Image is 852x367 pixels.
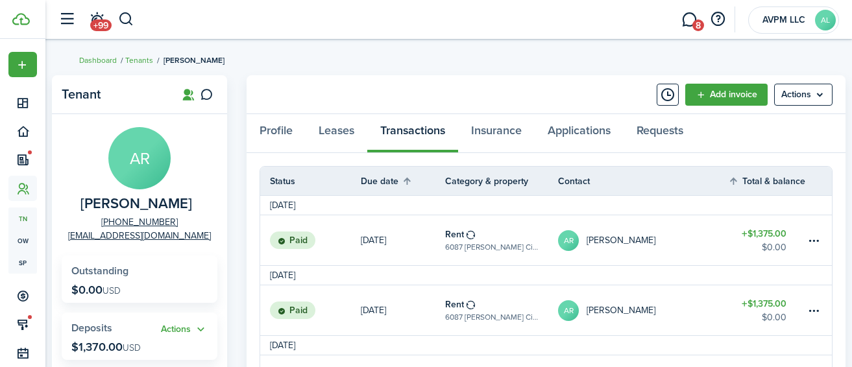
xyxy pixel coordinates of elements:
[55,7,79,32] button: Open sidebar
[742,297,786,311] table-amount-title: $1,375.00
[8,52,37,77] button: Open menu
[445,241,539,253] table-subtitle: 6087 [PERSON_NAME] Cir #108 - (TJ)
[758,16,810,25] span: AVPM LLC
[445,285,558,335] a: Rent6087 [PERSON_NAME] Cir #108 - (TJ)
[260,215,361,265] a: Paid
[445,298,464,311] table-info-title: Rent
[164,54,225,66] span: [PERSON_NAME]
[361,285,445,335] a: [DATE]
[692,19,704,31] span: 8
[728,173,806,189] th: Sort
[558,174,728,188] th: Contact
[558,230,579,251] avatar-text: AR
[260,198,305,212] td: [DATE]
[558,215,728,265] a: AR[PERSON_NAME]
[707,8,729,30] button: Open resource center
[123,341,141,355] span: USD
[260,338,305,352] td: [DATE]
[118,8,134,30] button: Search
[8,207,37,230] a: tn
[84,3,109,36] a: Notifications
[445,215,558,265] a: Rent6087 [PERSON_NAME] Cir #108 - (TJ)
[90,19,112,31] span: +99
[587,305,655,316] table-profile-info-text: [PERSON_NAME]
[125,54,153,66] a: Tenants
[624,114,696,153] a: Requests
[685,84,768,106] a: Add invoice
[260,268,305,282] td: [DATE]
[306,114,367,153] a: Leases
[728,215,806,265] a: $1,375.00$0.00
[774,84,833,106] button: Open menu
[762,311,786,324] table-amount-description: $0.00
[762,241,786,254] table-amount-description: $0.00
[68,229,211,243] a: [EMAIL_ADDRESS][DOMAIN_NAME]
[361,303,386,317] p: [DATE]
[774,84,833,106] menu-btn: Actions
[361,233,386,247] p: [DATE]
[445,174,558,188] th: Category & property
[445,228,464,241] table-info-title: Rent
[270,231,315,250] status: Paid
[587,235,655,246] table-profile-info-text: [PERSON_NAME]
[728,285,806,335] a: $1,375.00$0.00
[270,302,315,320] status: Paid
[161,322,208,337] button: Open menu
[80,196,192,212] span: Aura Rivamonte
[108,127,171,189] avatar-text: AR
[445,311,539,323] table-subtitle: 6087 [PERSON_NAME] Cir #108 - (TJ)
[71,340,141,353] p: $1,370.00
[103,284,121,298] span: USD
[8,252,37,274] a: sp
[677,3,701,36] a: Messaging
[657,84,679,106] button: Timeline
[161,322,208,337] button: Actions
[62,87,165,102] panel-main-title: Tenant
[558,300,579,321] avatar-text: AR
[815,10,836,30] avatar-text: AL
[12,13,30,25] img: TenantCloud
[535,114,624,153] a: Applications
[8,230,37,252] a: ow
[71,263,128,278] span: Outstanding
[260,174,361,188] th: Status
[361,173,445,189] th: Sort
[71,320,112,335] span: Deposits
[71,283,121,296] p: $0.00
[458,114,535,153] a: Insurance
[742,227,786,241] table-amount-title: $1,375.00
[361,215,445,265] a: [DATE]
[558,285,728,335] a: AR[PERSON_NAME]
[79,54,117,66] a: Dashboard
[260,285,361,335] a: Paid
[247,114,306,153] a: Profile
[101,215,178,229] a: [PHONE_NUMBER]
